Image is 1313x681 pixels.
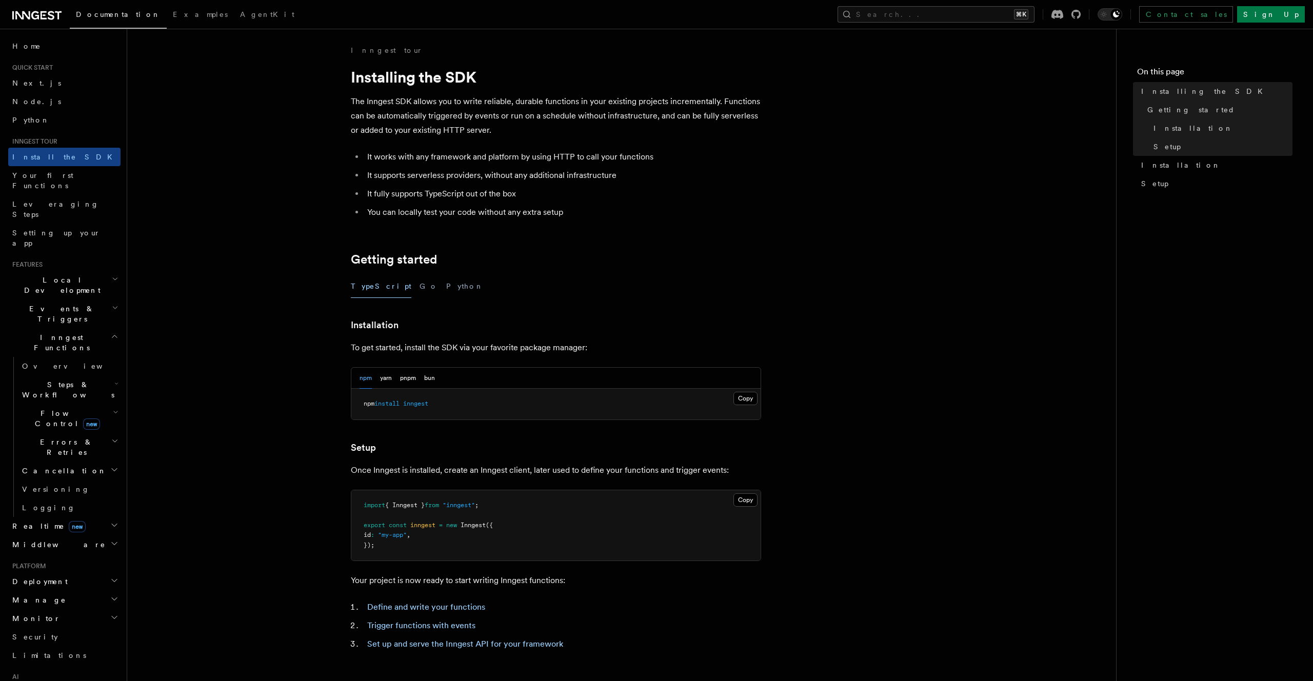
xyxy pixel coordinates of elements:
[838,6,1035,23] button: Search...⌘K
[8,224,121,252] a: Setting up your app
[76,10,161,18] span: Documentation
[351,45,423,55] a: Inngest tour
[425,502,439,509] span: from
[385,502,425,509] span: { Inngest }
[1141,178,1168,189] span: Setup
[367,620,475,630] a: Trigger functions with events
[234,3,301,28] a: AgentKit
[389,522,407,529] span: const
[12,200,99,218] span: Leveraging Steps
[12,153,118,161] span: Install the SDK
[364,168,761,183] li: It supports serverless providers, without any additional infrastructure
[410,522,435,529] span: inngest
[1137,174,1292,193] a: Setup
[733,493,758,507] button: Copy
[733,392,758,405] button: Copy
[8,148,121,166] a: Install the SDK
[18,433,121,462] button: Errors & Retries
[439,522,443,529] span: =
[22,362,128,370] span: Overview
[407,531,410,538] span: ,
[18,498,121,517] a: Logging
[8,92,121,111] a: Node.js
[8,521,86,531] span: Realtime
[18,375,121,404] button: Steps & Workflows
[12,79,61,87] span: Next.js
[403,400,428,407] span: inngest
[364,502,385,509] span: import
[8,673,19,681] span: AI
[1014,9,1028,19] kbd: ⌘K
[8,539,106,550] span: Middleware
[367,602,485,612] a: Define and write your functions
[1237,6,1305,23] a: Sign Up
[1147,105,1235,115] span: Getting started
[360,368,372,389] button: npm
[461,522,486,529] span: Inngest
[364,542,374,549] span: });
[1139,6,1233,23] a: Contact sales
[18,379,114,400] span: Steps & Workflows
[367,639,563,649] a: Set up and serve the Inngest API for your framework
[364,187,761,201] li: It fully supports TypeScript out of the box
[8,562,46,570] span: Platform
[12,41,41,51] span: Home
[70,3,167,29] a: Documentation
[22,485,90,493] span: Versioning
[364,522,385,529] span: export
[351,275,411,298] button: TypeScript
[351,463,761,477] p: Once Inngest is installed, create an Inngest client, later used to define your functions and trig...
[374,400,400,407] span: install
[12,651,86,659] span: Limitations
[18,437,111,457] span: Errors & Retries
[8,111,121,129] a: Python
[8,166,121,195] a: Your first Functions
[351,318,399,332] a: Installation
[8,628,121,646] a: Security
[8,304,112,324] span: Events & Triggers
[420,275,438,298] button: Go
[173,10,228,18] span: Examples
[18,462,121,480] button: Cancellation
[351,68,761,86] h1: Installing the SDK
[351,573,761,588] p: Your project is now ready to start writing Inngest functions:
[380,368,392,389] button: yarn
[18,408,113,429] span: Flow Control
[364,531,371,538] span: id
[8,271,121,299] button: Local Development
[446,275,484,298] button: Python
[18,404,121,433] button: Flow Controlnew
[378,531,407,538] span: "my-app"
[8,332,111,353] span: Inngest Functions
[351,252,437,267] a: Getting started
[351,341,761,355] p: To get started, install the SDK via your favorite package manager:
[1153,142,1181,152] span: Setup
[240,10,294,18] span: AgentKit
[22,504,75,512] span: Logging
[8,37,121,55] a: Home
[8,64,53,72] span: Quick start
[18,466,107,476] span: Cancellation
[18,357,121,375] a: Overview
[12,97,61,106] span: Node.js
[8,591,121,609] button: Manage
[1137,82,1292,101] a: Installing the SDK
[1149,119,1292,137] a: Installation
[8,195,121,224] a: Leveraging Steps
[8,572,121,591] button: Deployment
[364,150,761,164] li: It works with any framework and platform by using HTTP to call your functions
[12,633,58,641] span: Security
[1149,137,1292,156] a: Setup
[8,646,121,665] a: Limitations
[424,368,435,389] button: bun
[8,609,121,628] button: Monitor
[8,137,57,146] span: Inngest tour
[69,521,86,532] span: new
[371,531,374,538] span: :
[1141,160,1221,170] span: Installation
[475,502,479,509] span: ;
[8,595,66,605] span: Manage
[1137,156,1292,174] a: Installation
[1143,101,1292,119] a: Getting started
[1098,8,1122,21] button: Toggle dark mode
